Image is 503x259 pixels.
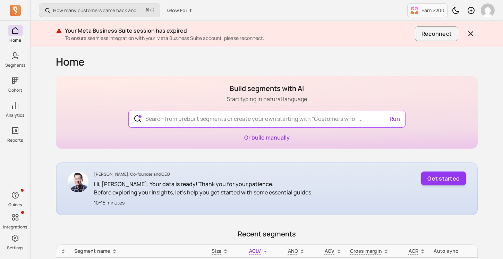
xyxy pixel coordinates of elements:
p: Gross margin [350,248,382,254]
p: Segments [5,62,25,68]
p: Your Meta Business Suite session has expired [65,26,412,35]
button: Reconnect [415,26,458,41]
a: Or build manually [244,134,290,141]
p: 10-15 minutes [94,199,313,206]
span: ANO [288,248,298,254]
span: Size [212,248,221,254]
p: Integrations [3,224,27,230]
p: To ensure seamless integration with your Meta Business Suite account, please reconnect. [65,35,412,42]
p: Before exploring your insights, let's help you get started with some essential guides. [94,188,313,197]
button: Toggle dark mode [449,3,463,17]
input: Search from prebuilt segments or create your own starting with “Customers who” ... [140,110,394,127]
p: Start typing in natural language [227,95,307,103]
img: avatar [481,3,495,17]
p: Settings [7,245,23,251]
div: Segment name [74,248,192,254]
h1: Home [56,56,478,68]
img: John Chao CEO [68,172,88,192]
p: Cohort [8,87,22,93]
p: How many customers came back and made another purchase? [53,7,143,14]
button: Get started [421,172,466,185]
p: Earn $200 [421,7,444,14]
button: Run [387,112,403,126]
p: Home [9,37,21,43]
button: Earn $200 [407,3,447,17]
p: [PERSON_NAME], Co-founder and CEO [94,172,313,177]
p: Analytics [6,112,24,118]
p: Recent segments [56,229,478,239]
kbd: K [152,8,154,13]
button: How many customers came back and made another purchase?⌘+K [39,3,160,17]
span: ACLV [249,248,261,254]
span: Glow For It [167,7,192,14]
p: ACR [409,248,419,254]
kbd: ⌘ [145,6,149,15]
div: Auto sync [434,248,473,254]
p: Guides [8,202,22,208]
button: Guides [8,188,23,209]
p: Reports [7,137,23,143]
span: + [146,7,154,14]
p: AOV [325,248,335,254]
button: Glow For It [163,4,196,17]
h1: Build segments with AI [227,84,307,93]
p: Hi, [PERSON_NAME]. Your data is ready! Thank you for your patience. [94,180,313,188]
